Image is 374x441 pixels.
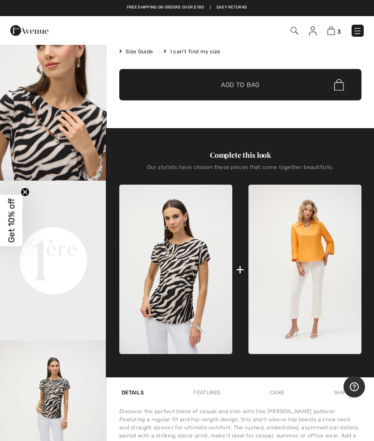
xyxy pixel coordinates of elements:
[119,164,361,177] div: Our stylists have chosen these pieces that come together beautifully.
[248,185,361,354] img: Flare Mid-Rise Jeans Style 252926X
[119,185,232,354] img: Casual Zebra-Print Pullover Style 252125
[10,26,48,34] a: 1ère Avenue
[309,26,317,35] img: My Info
[236,259,244,280] div: +
[221,80,260,90] span: Add to Bag
[334,79,344,91] img: Bag.svg
[291,27,298,35] img: Search
[119,69,361,100] button: Add to Bag
[164,48,220,56] div: I can't find my size
[127,4,204,11] a: Free shipping on orders over $180
[337,28,341,35] span: 3
[327,25,341,36] a: 3
[119,150,361,160] div: Complete this look
[191,385,222,401] div: Features
[332,385,361,401] div: Shipping
[217,4,248,11] a: Easy Returns
[119,385,146,401] div: Details
[210,4,211,11] span: |
[268,385,287,401] div: Care
[10,22,48,39] img: 1ère Avenue
[353,26,362,35] img: Menu
[119,48,153,56] span: Size Guide
[21,188,30,197] button: Close teaser
[344,376,365,398] iframe: Opens a widget where you can find more information
[6,199,17,243] span: Get 10% off
[327,26,335,35] img: Shopping Bag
